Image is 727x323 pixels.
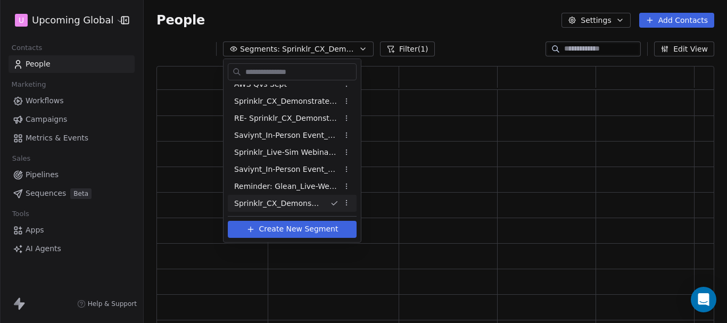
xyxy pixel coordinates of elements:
[228,221,357,238] button: Create New Segment
[259,223,338,235] span: Create New Segment
[234,130,338,141] span: Saviynt_In-Person Event_Sept & [DATE] ([GEOGRAPHIC_DATA])
[234,198,321,209] span: Sprinklr_CX_Demonstrate_Reg_Drive_[DATE]
[234,147,338,158] span: Sprinklr_Live-Sim Webinar_[DATE]
[234,113,338,124] span: RE- Sprinklr_CX_Demonstrate_Reg_Drive_[DATE]
[234,181,338,192] span: Reminder: Glean_Live-Webinar_23rdSept'25
[234,96,338,107] span: Sprinklr_CX_Demonstrate_Reg_Drive_[DATE]
[234,164,338,175] span: Saviynt_In-Person Event_Sept & [DATE] ([GEOGRAPHIC_DATA])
